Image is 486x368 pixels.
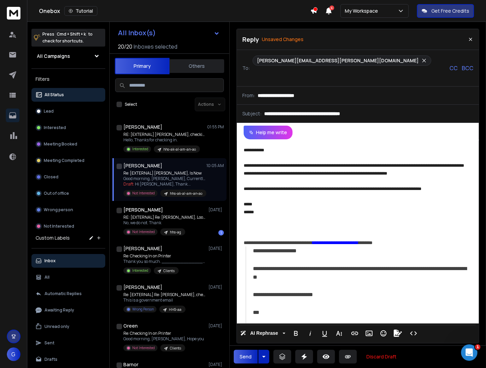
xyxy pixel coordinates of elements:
h1: [PERSON_NAME] [123,245,162,252]
button: Unread only [31,320,105,333]
h1: Green [123,322,138,329]
button: Code View [407,327,420,340]
h1: [PERSON_NAME] [123,162,162,169]
p: 10:05 AM [206,163,224,168]
p: Lead [44,109,54,114]
button: More Text [333,327,346,340]
p: RE: [EXTERNAL] [PERSON_NAME], checking back [123,132,205,137]
p: Unsaved Changes [262,36,303,43]
p: My Workspace [345,8,381,14]
span: Cmd + Shift + k [56,30,87,38]
h3: Filters [31,74,105,84]
p: hhs-ak-al-am-an-ao [170,191,202,196]
p: Awaiting Reply [44,307,74,313]
div: Onebox [39,6,310,16]
button: All Status [31,88,105,102]
button: Send [234,350,258,364]
button: Signature [391,327,404,340]
p: Not Interested [132,345,155,351]
h1: All Inbox(s) [118,29,156,36]
label: Select [125,102,137,107]
p: Interested [132,147,148,152]
h1: Barnor [123,361,138,368]
h1: [PERSON_NAME] [123,284,162,291]
p: Re: Checking In on Printer [123,331,204,336]
p: Out of office [44,191,69,196]
h3: Inboxes selected [134,42,177,51]
button: Tutorial [64,6,97,16]
p: This is a government email [123,297,205,303]
p: Get Free Credits [431,8,469,14]
button: Wrong person [31,203,105,217]
p: Inbox [44,258,56,264]
p: Interested [44,125,66,130]
p: Not Interested [44,224,74,229]
button: G [7,347,21,361]
p: [DATE] [208,362,224,367]
button: Closed [31,170,105,184]
button: Emoticons [377,327,390,340]
button: Out of office [31,187,105,200]
p: Reply [242,35,259,44]
button: Automatic Replies [31,287,105,301]
p: Wrong person [44,207,73,213]
button: Lead [31,104,105,118]
span: AI Rephrase [249,330,280,336]
p: hhs-ag [170,230,181,235]
p: Automatic Replies [44,291,82,296]
p: [DATE] [208,323,224,329]
p: No, we do not. Thank [123,220,205,226]
button: Meeting Completed [31,154,105,167]
p: Subject: [242,110,261,117]
button: Meeting Booked [31,137,105,151]
p: CC [449,64,458,72]
button: Awaiting Reply [31,303,105,317]
p: Not Interested [132,229,155,234]
p: Re: Checking In on Printer [123,253,205,259]
p: Not Interested [132,191,155,196]
p: Meeting Completed [44,158,84,163]
p: Wrong Person [132,307,154,312]
button: Italic (⌘I) [304,327,317,340]
p: [DATE] [208,284,224,290]
button: Insert Image (⌘P) [363,327,376,340]
p: HHS-aa [169,307,181,312]
p: Thank you so much. ________________________________ [123,259,205,264]
p: Good morning, [PERSON_NAME], Hope you [123,336,204,342]
p: Clients [170,346,181,351]
p: Press to check for shortcuts. [42,31,93,45]
p: Unread only [44,324,69,329]
div: 1 [218,230,224,236]
button: Others [170,59,224,74]
h3: Custom Labels [36,234,70,241]
button: All [31,270,105,284]
button: All Inbox(s) [112,26,225,40]
button: Drafts [31,353,105,366]
p: [PERSON_NAME][EMAIL_ADDRESS][PERSON_NAME][DOMAIN_NAME] [257,57,419,64]
p: Meeting Booked [44,141,77,147]
p: hhs-ak-al-am-an-ao [163,147,196,152]
button: Bold (⌘B) [289,327,302,340]
p: Good morning, [PERSON_NAME], Currently we [123,176,205,181]
iframe: Intercom live chat [461,344,477,361]
p: Re: [EXTERNAL] [PERSON_NAME], Is Now [123,170,205,176]
span: 1 [475,344,481,350]
button: AI Rephrase [239,327,287,340]
p: From: [242,92,255,99]
p: Interested [132,268,148,273]
button: Interested [31,121,105,135]
p: RE: [EXTERNAL] Re: [PERSON_NAME], Looping [123,215,205,220]
p: All Status [44,92,64,98]
button: Underline (⌘U) [318,327,331,340]
button: Get Free Credits [417,4,474,18]
p: 01:55 PM [207,124,224,130]
button: Not Interested [31,219,105,233]
h1: [PERSON_NAME] [123,124,162,130]
button: Sent [31,336,105,350]
span: 4 [329,5,334,10]
p: To: [242,65,250,72]
button: Discard Draft [361,350,402,364]
p: Drafts [44,357,57,362]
